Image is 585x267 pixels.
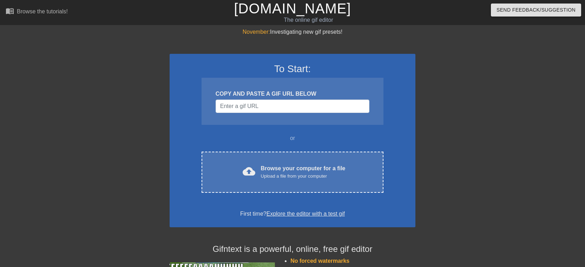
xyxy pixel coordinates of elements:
[188,134,397,142] div: or
[234,1,351,16] a: [DOMAIN_NAME]
[243,29,270,35] span: November:
[170,28,415,36] div: Investigating new gif presets!
[216,100,369,113] input: Username
[267,211,345,217] a: Explore the editor with a test gif
[290,258,349,264] span: No forced watermarks
[179,63,406,75] h3: To Start:
[6,7,14,15] span: menu_book
[198,16,418,24] div: The online gif editor
[216,90,369,98] div: COPY AND PASTE A GIF URL BELOW
[491,4,581,17] button: Send Feedback/Suggestion
[17,8,68,14] div: Browse the tutorials!
[261,164,346,180] div: Browse your computer for a file
[6,7,68,18] a: Browse the tutorials!
[261,173,346,180] div: Upload a file from your computer
[170,244,415,254] h4: Gifntext is a powerful, online, free gif editor
[179,210,406,218] div: First time?
[243,165,255,178] span: cloud_upload
[497,6,576,14] span: Send Feedback/Suggestion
